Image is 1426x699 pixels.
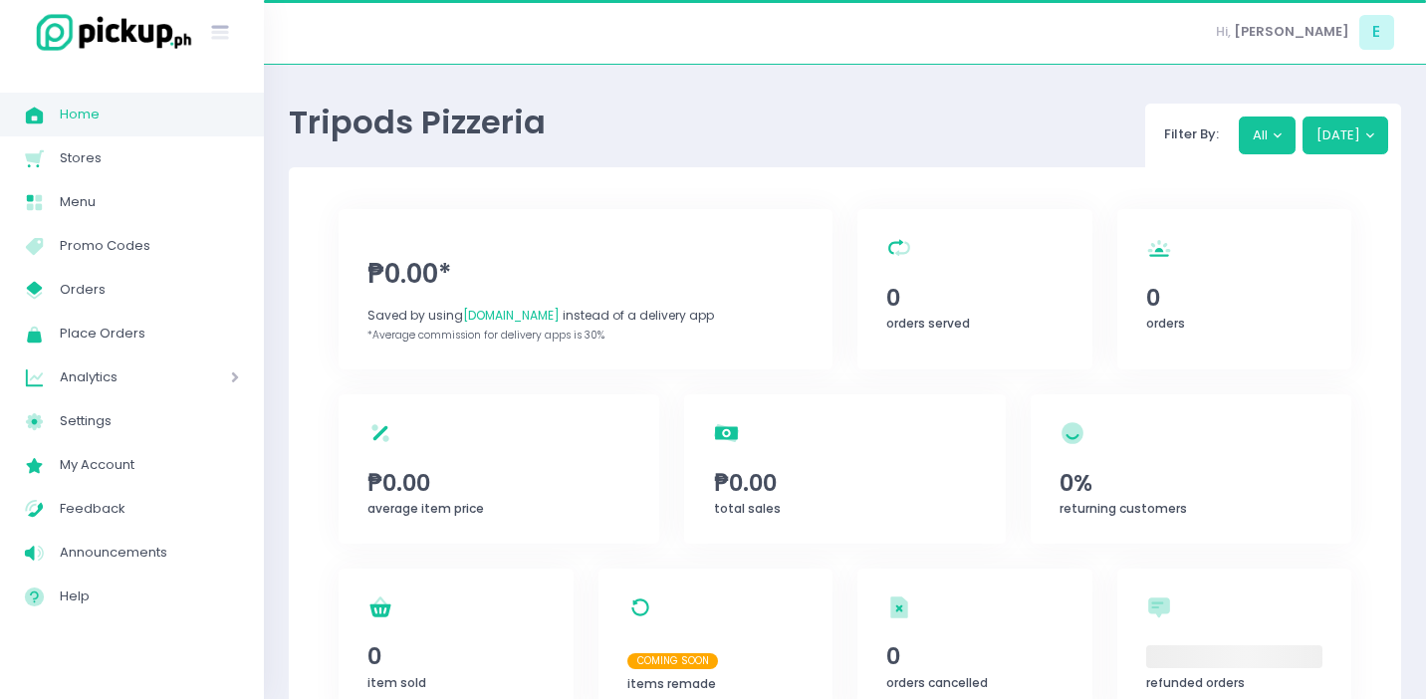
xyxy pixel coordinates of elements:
[857,209,1092,369] a: 0orders served
[60,145,239,171] span: Stores
[60,583,239,609] span: Help
[1146,674,1245,691] span: refunded orders
[367,639,544,673] span: 0
[60,233,239,259] span: Promo Codes
[463,307,560,324] span: [DOMAIN_NAME]
[1359,15,1394,50] span: E
[60,102,239,127] span: Home
[627,675,716,692] span: items remade
[60,408,239,434] span: Settings
[1117,209,1352,369] a: 0orders
[367,307,804,325] div: Saved by using instead of a delivery app
[627,653,719,669] span: Coming Soon
[886,315,970,332] span: orders served
[60,496,239,522] span: Feedback
[1146,315,1185,332] span: orders
[886,281,1063,315] span: 0
[1146,281,1322,315] span: 0
[367,674,426,691] span: item sold
[289,100,546,144] span: Tripods Pizzeria
[1303,116,1389,154] button: [DATE]
[1239,116,1297,154] button: All
[886,674,988,691] span: orders cancelled
[684,394,1005,544] a: ₱0.00total sales
[714,500,781,517] span: total sales
[714,466,977,500] span: ₱0.00
[367,500,484,517] span: average item price
[339,394,659,544] a: ₱0.00average item price
[60,189,239,215] span: Menu
[367,255,804,294] span: ₱0.00*
[367,466,630,500] span: ₱0.00
[1146,645,1322,668] span: ‌
[60,364,174,390] span: Analytics
[1031,394,1351,544] a: 0%returning customers
[886,639,1063,673] span: 0
[1060,500,1187,517] span: returning customers
[1060,466,1322,500] span: 0%
[60,277,239,303] span: Orders
[1158,124,1226,143] span: Filter By:
[25,11,194,54] img: logo
[1234,22,1349,42] span: [PERSON_NAME]
[60,321,239,347] span: Place Orders
[1216,22,1231,42] span: Hi,
[367,328,604,343] span: *Average commission for delivery apps is 30%
[60,540,239,566] span: Announcements
[60,452,239,478] span: My Account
